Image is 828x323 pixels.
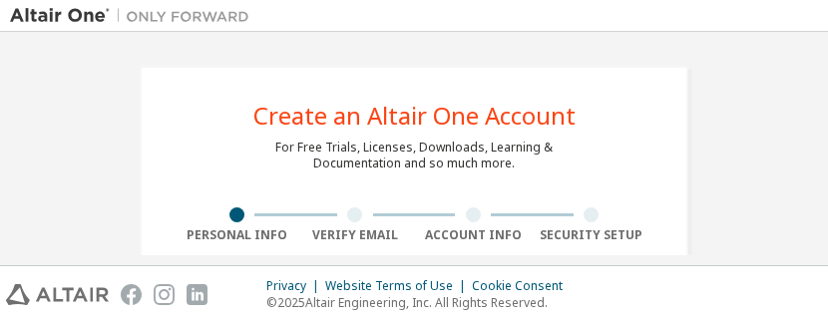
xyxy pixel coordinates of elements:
[533,227,651,243] div: Security Setup
[472,278,575,294] div: Cookie Consent
[178,227,296,243] div: Personal Info
[121,284,142,305] img: facebook.svg
[253,104,576,128] div: Create an Altair One Account
[414,227,533,243] div: Account Info
[296,227,415,243] div: Verify Email
[187,284,207,305] img: linkedin.svg
[6,284,109,305] img: altair_logo.svg
[154,284,175,305] img: instagram.svg
[266,294,575,311] p: © 2025 Altair Engineering, Inc. All Rights Reserved.
[275,140,553,171] div: For Free Trials, Licenses, Downloads, Learning & Documentation and so much more.
[325,278,472,294] div: Website Terms of Use
[10,6,259,26] img: Altair One
[266,278,325,294] div: Privacy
